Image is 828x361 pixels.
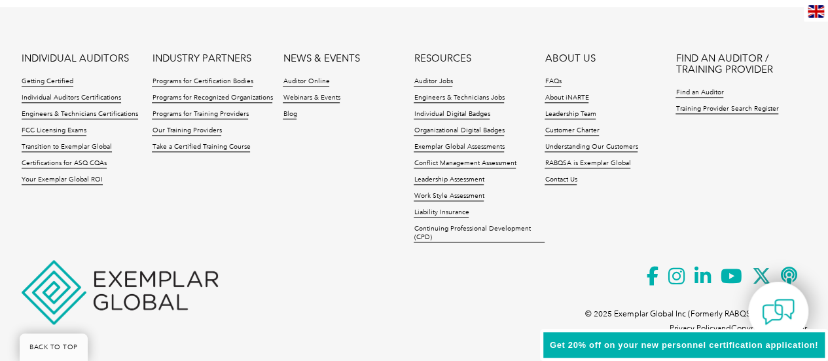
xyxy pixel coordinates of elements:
[22,77,73,86] a: Getting Certified
[22,143,112,152] a: Transition to Exemplar Global
[545,53,595,64] a: ABOUT US
[414,176,484,185] a: Leadership Assessment
[545,126,599,136] a: Customer Charter
[22,110,138,119] a: Engineers & Technicians Certifications
[675,88,723,98] a: Find an Auditor
[152,126,221,136] a: Our Training Providers
[545,94,588,103] a: About iNARTE
[670,324,717,333] a: Privacy Policy
[283,110,297,119] a: Blog
[22,126,86,136] a: FCC Licensing Exams
[414,126,504,136] a: Organizational Digital Badges
[22,260,218,324] img: Exemplar Global
[283,94,340,103] a: Webinars & Events
[414,77,452,86] a: Auditor Jobs
[550,340,818,350] span: Get 20% off on your new personnel certification application!
[414,110,490,119] a: Individual Digital Badges
[675,105,778,114] a: Training Provider Search Register
[670,321,807,335] p: and
[414,143,504,152] a: Exemplar Global Assessments
[545,176,577,185] a: Contact Us
[545,77,561,86] a: FAQs
[152,143,250,152] a: Take a Certified Training Course
[545,110,596,119] a: Leadership Team
[283,53,359,64] a: NEWS & EVENTS
[22,53,129,64] a: INDIVIDUAL AUDITORS
[675,53,806,75] a: FIND AN AUDITOR / TRAINING PROVIDER
[152,94,272,103] a: Programs for Recognized Organizations
[152,110,248,119] a: Programs for Training Providers
[414,159,516,168] a: Conflict Management Assessment
[762,295,795,328] img: contact-chat.png
[414,53,471,64] a: RESOURCES
[414,225,545,242] a: Continuing Professional Development (CPD)
[414,208,469,218] a: Liability Insurance
[22,176,103,185] a: Your Exemplar Global ROI
[283,77,329,86] a: Auditor Online
[545,159,630,168] a: RABQSA is Exemplar Global
[22,94,121,103] a: Individual Auditors Certifications
[731,324,807,333] a: Copyright Disclaimer
[20,333,88,361] a: BACK TO TOP
[414,94,504,103] a: Engineers & Technicians Jobs
[414,192,484,201] a: Work Style Assessment
[585,307,807,321] p: © 2025 Exemplar Global Inc (Formerly RABQSA International).
[808,5,824,18] img: en
[152,53,251,64] a: INDUSTRY PARTNERS
[22,159,107,168] a: Certifications for ASQ CQAs
[545,143,638,152] a: Understanding Our Customers
[152,77,253,86] a: Programs for Certification Bodies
